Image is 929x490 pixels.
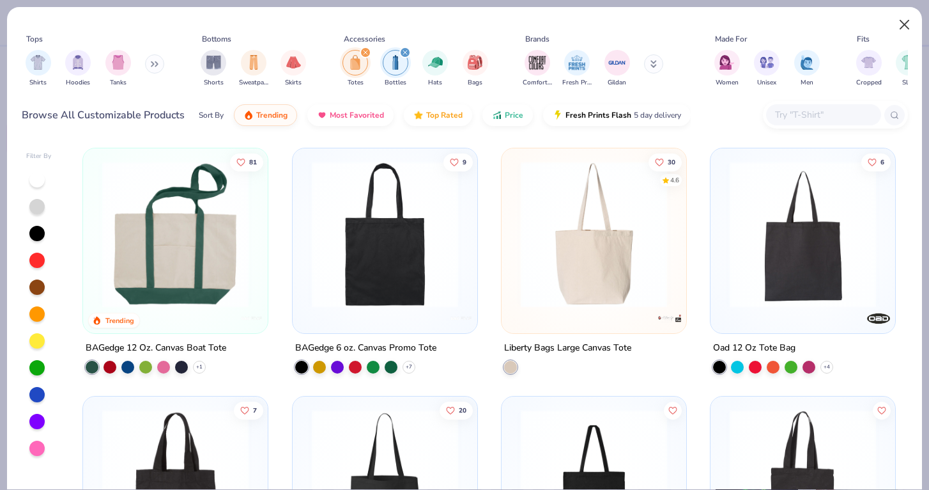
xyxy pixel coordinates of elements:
div: BAGedge 6 oz. Canvas Promo Tote [295,340,436,356]
img: Shirts Image [31,55,45,70]
button: filter button [714,50,740,88]
span: Fresh Prints [562,78,592,88]
button: Like [861,153,891,171]
img: 27b5c7c3-e969-429a-aedd-a97ddab816ce [305,161,464,308]
div: filter for Comfort Colors [523,50,552,88]
img: BAGedge logo [448,306,473,331]
button: filter button [201,50,226,88]
button: Like [873,402,891,420]
button: Close [893,13,917,37]
img: Fresh Prints Image [567,53,587,72]
span: + 4 [824,363,830,371]
button: filter button [422,50,448,88]
button: filter button [794,50,820,88]
button: filter button [383,50,408,88]
div: Bottoms [202,33,231,45]
button: filter button [342,50,368,88]
span: Price [505,110,523,120]
img: most_fav.gif [317,110,327,120]
span: Unisex [757,78,776,88]
div: filter for Bags [463,50,488,88]
div: filter for Women [714,50,740,88]
div: filter for Gildan [604,50,630,88]
span: 81 [249,159,257,165]
img: Comfort Colors Image [528,53,547,72]
button: Like [230,153,263,171]
button: Most Favorited [307,104,394,126]
div: Filter By [26,152,52,161]
button: filter button [239,50,268,88]
div: filter for Skirts [280,50,306,88]
div: filter for Tanks [105,50,131,88]
img: Hats Image [428,55,443,70]
div: Brands [525,33,549,45]
span: Comfort Colors [523,78,552,88]
img: Hoodies Image [71,55,85,70]
button: filter button [523,50,552,88]
img: Cropped Image [861,55,876,70]
img: Liberty Bags logo [657,306,682,331]
span: Men [801,78,813,88]
img: Gildan Image [608,53,627,72]
button: Like [443,153,472,171]
span: Bottles [385,78,406,88]
span: 20 [458,407,466,414]
img: 18a346f4-066a-4ba1-bd8c-7160f2b46754 [514,161,673,308]
span: Cropped [856,78,882,88]
input: Try "T-Shirt" [774,107,872,122]
button: filter button [105,50,131,88]
button: filter button [562,50,592,88]
span: Skirts [285,78,302,88]
img: Skirts Image [286,55,301,70]
button: filter button [604,50,630,88]
img: Women Image [719,55,734,70]
button: filter button [280,50,306,88]
span: Women [716,78,739,88]
span: Shorts [204,78,224,88]
img: Shorts Image [206,55,221,70]
div: filter for Cropped [856,50,882,88]
button: filter button [26,50,51,88]
button: Price [482,104,533,126]
img: Bottles Image [388,55,403,70]
span: Hoodies [66,78,90,88]
button: Fresh Prints Flash5 day delivery [543,104,691,126]
img: Bags Image [468,55,482,70]
span: 6 [880,159,884,165]
div: Made For [715,33,747,45]
img: 0486bd9f-63a6-4ed9-b254-6ac5fae3ddb5 [96,161,255,308]
span: 9 [462,159,466,165]
div: 4.6 [670,175,679,185]
span: Top Rated [426,110,463,120]
button: Like [234,402,263,420]
div: Tops [26,33,43,45]
button: filter button [754,50,779,88]
div: filter for Bottles [383,50,408,88]
span: 5 day delivery [634,108,681,123]
div: Liberty Bags Large Canvas Tote [504,340,631,356]
span: Most Favorited [330,110,384,120]
button: filter button [463,50,488,88]
span: Shirts [29,78,47,88]
img: flash.gif [553,110,563,120]
div: filter for Shorts [201,50,226,88]
div: Sort By [199,109,224,121]
span: Sweatpants [239,78,268,88]
span: Hats [428,78,442,88]
span: Bags [468,78,482,88]
div: filter for Hoodies [65,50,91,88]
div: filter for Unisex [754,50,779,88]
button: Top Rated [404,104,472,126]
button: Like [649,153,682,171]
div: filter for Sweatpants [239,50,268,88]
div: Oad 12 Oz Tote Bag [713,340,795,356]
span: Tanks [110,78,127,88]
span: Trending [256,110,288,120]
img: trending.gif [243,110,254,120]
div: filter for Slim [896,50,921,88]
img: Tanks Image [111,55,125,70]
span: + 7 [406,363,412,371]
img: TopRated.gif [413,110,424,120]
span: 7 [253,407,257,414]
img: BAGedge logo [239,306,265,331]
